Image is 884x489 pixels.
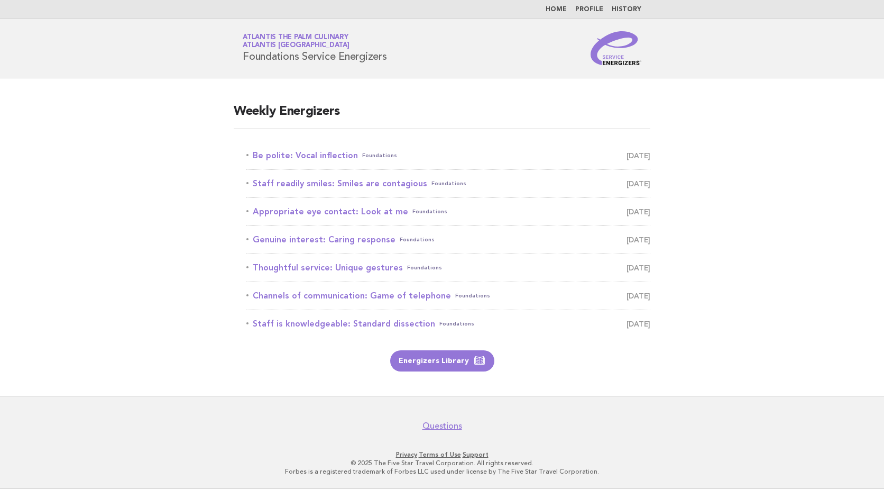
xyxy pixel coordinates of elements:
[246,176,650,191] a: Staff readily smiles: Smiles are contagiousFoundations [DATE]
[627,204,650,219] span: [DATE]
[431,176,466,191] span: Foundations
[591,31,641,65] img: Service Energizers
[439,316,474,331] span: Foundations
[455,288,490,303] span: Foundations
[627,232,650,247] span: [DATE]
[118,450,766,459] p: · ·
[246,148,650,163] a: Be polite: Vocal inflectionFoundations [DATE]
[407,260,442,275] span: Foundations
[246,288,650,303] a: Channels of communication: Game of telephoneFoundations [DATE]
[400,232,435,247] span: Foundations
[612,6,641,13] a: History
[627,316,650,331] span: [DATE]
[627,288,650,303] span: [DATE]
[246,204,650,219] a: Appropriate eye contact: Look at meFoundations [DATE]
[463,451,489,458] a: Support
[422,421,462,431] a: Questions
[627,176,650,191] span: [DATE]
[362,148,397,163] span: Foundations
[246,232,650,247] a: Genuine interest: Caring responseFoundations [DATE]
[118,467,766,476] p: Forbes is a registered trademark of Forbes LLC used under license by The Five Star Travel Corpora...
[575,6,603,13] a: Profile
[243,34,387,62] h1: Foundations Service Energizers
[234,103,650,129] h2: Weekly Energizers
[118,459,766,467] p: © 2025 The Five Star Travel Corporation. All rights reserved.
[627,148,650,163] span: [DATE]
[246,260,650,275] a: Thoughtful service: Unique gesturesFoundations [DATE]
[412,204,447,219] span: Foundations
[546,6,567,13] a: Home
[390,350,494,372] a: Energizers Library
[396,451,417,458] a: Privacy
[627,260,650,275] span: [DATE]
[419,451,461,458] a: Terms of Use
[246,316,650,331] a: Staff is knowledgeable: Standard dissectionFoundations [DATE]
[243,34,349,49] a: Atlantis The Palm CulinaryAtlantis [GEOGRAPHIC_DATA]
[243,42,349,49] span: Atlantis [GEOGRAPHIC_DATA]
